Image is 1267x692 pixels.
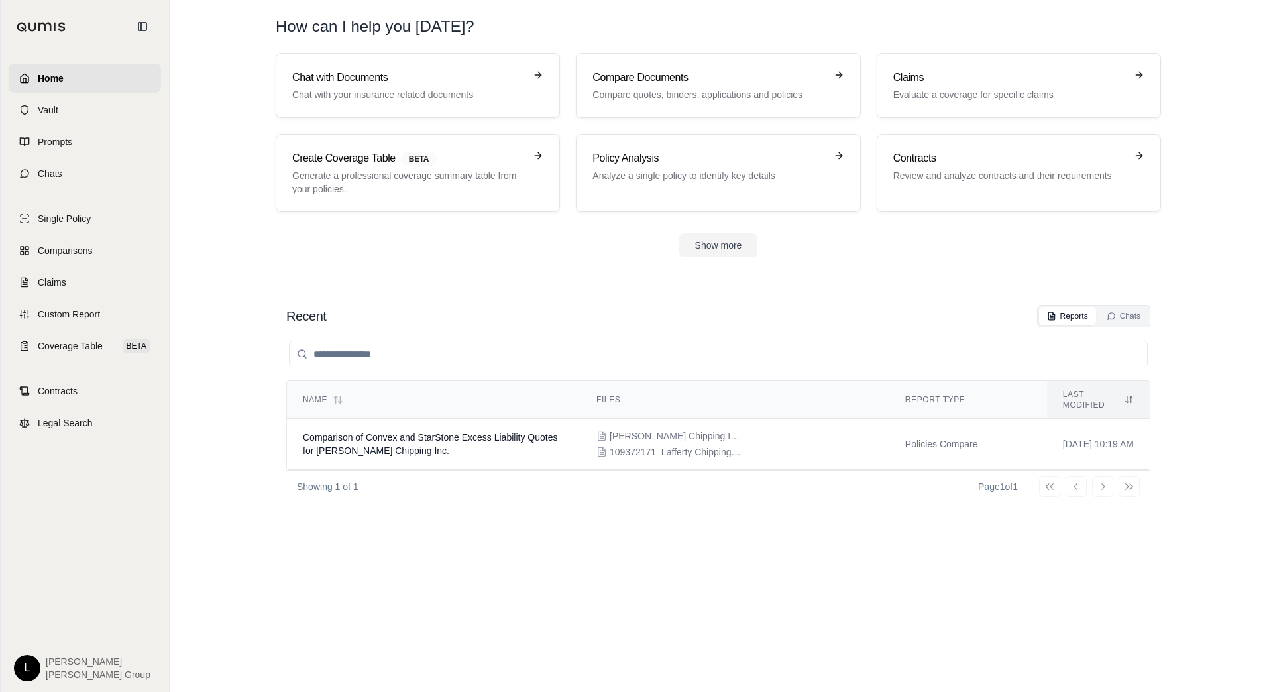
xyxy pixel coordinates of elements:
p: Showing 1 of 1 [297,480,358,493]
div: Name [303,394,565,405]
button: Show more [679,233,758,257]
td: Policies Compare [889,419,1047,470]
button: Chats [1099,307,1148,325]
h3: Create Coverage Table [292,150,525,166]
button: Reports [1039,307,1096,325]
span: Contracts [38,384,78,398]
a: Compare DocumentsCompare quotes, binders, applications and policies [576,53,860,118]
div: Last modified [1063,389,1134,410]
span: [PERSON_NAME] [46,655,150,668]
img: Qumis Logo [17,22,66,32]
a: Chat with DocumentsChat with your insurance related documents [276,53,560,118]
p: Compare quotes, binders, applications and policies [592,88,825,101]
span: Chats [38,167,62,180]
div: Reports [1047,311,1088,321]
a: Single Policy [9,204,161,233]
div: L [14,655,40,681]
span: 109372171_Lafferty Chipping Inc - REVISED QUOTE - $5M X $5M.pdf [610,445,742,459]
div: Chats [1107,311,1140,321]
p: Review and analyze contracts and their requirements [893,169,1126,182]
p: Analyze a single policy to identify key details [592,169,825,182]
span: Comparisons [38,244,92,257]
div: Page 1 of 1 [978,480,1018,493]
span: Comparison of Convex and StarStone Excess Liability Quotes for Lafferty Chipping Inc. [303,432,557,456]
a: Vault [9,95,161,125]
span: Custom Report [38,308,100,321]
a: Policy AnalysisAnalyze a single policy to identify key details [576,134,860,212]
a: Claims [9,268,161,297]
span: Single Policy [38,212,91,225]
h2: Recent [286,307,326,325]
span: Legal Search [38,416,93,430]
span: Lafferty Chipping Inc. - Convex - REV - RTP - XS - QT.pdf [610,430,742,443]
span: Claims [38,276,66,289]
th: Files [580,381,889,419]
a: Home [9,64,161,93]
a: ContractsReview and analyze contracts and their requirements [877,134,1161,212]
a: Custom Report [9,300,161,329]
span: Coverage Table [38,339,103,353]
a: ClaimsEvaluate a coverage for specific claims [877,53,1161,118]
button: Collapse sidebar [132,16,153,37]
span: BETA [123,339,150,353]
span: BETA [401,152,437,166]
h3: Policy Analysis [592,150,825,166]
p: Evaluate a coverage for specific claims [893,88,1126,101]
h3: Claims [893,70,1126,86]
td: [DATE] 10:19 AM [1047,419,1150,470]
h3: Chat with Documents [292,70,525,86]
a: Coverage TableBETA [9,331,161,361]
a: Comparisons [9,236,161,265]
p: Chat with your insurance related documents [292,88,525,101]
span: Home [38,72,64,85]
a: Legal Search [9,408,161,437]
h1: How can I help you [DATE]? [276,16,1161,37]
a: Chats [9,159,161,188]
h3: Contracts [893,150,1126,166]
th: Report Type [889,381,1047,419]
a: Create Coverage TableBETAGenerate a professional coverage summary table from your policies. [276,134,560,212]
a: Prompts [9,127,161,156]
h3: Compare Documents [592,70,825,86]
span: [PERSON_NAME] Group [46,668,150,681]
a: Contracts [9,376,161,406]
span: Prompts [38,135,72,148]
span: Vault [38,103,58,117]
p: Generate a professional coverage summary table from your policies. [292,169,525,196]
